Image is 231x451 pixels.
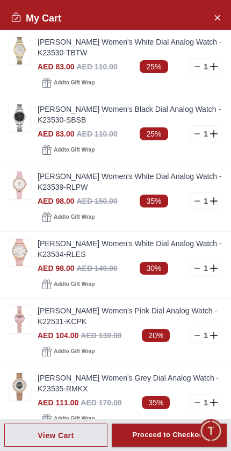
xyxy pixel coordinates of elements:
span: AED 83.00 [38,130,74,138]
a: [PERSON_NAME] Women's Pink Dial Analog Watch - K22531-KCPK [38,305,222,327]
button: Close Account [208,9,226,26]
button: Proceed to Checkout [112,424,227,447]
button: Addto Gift Wrap [38,277,99,292]
a: [PERSON_NAME] Women's Grey Dial Analog Watch - K23535-RMKX [38,373,222,394]
button: Addto Gift Wrap [38,210,99,225]
p: 1 [201,397,210,408]
img: ... [9,373,31,400]
div: View Cart [38,430,74,441]
a: [PERSON_NAME] Women's White Dial Analog Watch - K23534-RLES [38,238,222,260]
p: 1 [201,61,210,72]
span: Add to Gift Wrap [54,212,95,223]
img: ... [9,104,31,132]
button: View Cart [4,424,107,447]
span: AED 130.00 [81,331,121,340]
img: ... [9,306,31,333]
span: AED 150.00 [76,197,117,205]
span: 30% [140,262,168,275]
span: AED 98.00 [38,264,74,273]
span: 35% [140,195,168,207]
span: Add to Gift Wrap [54,346,95,357]
h2: My Cart [11,11,61,26]
span: AED 110.00 [76,62,117,71]
p: 1 [201,263,210,274]
img: ... [9,239,31,266]
button: Addto Gift Wrap [38,75,99,90]
p: 1 [201,196,210,206]
span: Add to Gift Wrap [54,145,95,155]
button: Addto Gift Wrap [38,142,99,158]
a: [PERSON_NAME] Women's White Dial Analog Watch - K23530-TBTW [38,37,222,58]
span: AED 83.00 [38,62,74,71]
p: 1 [201,128,210,139]
span: AED 104.00 [38,331,78,340]
a: [PERSON_NAME] Women's Black Dial Analog Watch - K23530-SBSB [38,104,222,125]
span: Add to Gift Wrap [54,279,95,290]
div: Chat Widget [199,419,223,443]
span: 20% [142,329,170,342]
span: 25% [140,127,168,140]
button: Addto Gift Wrap [38,411,99,426]
span: 25% [140,60,168,73]
img: ... [9,171,31,199]
div: Proceed to Checkout [132,429,206,441]
button: Addto Gift Wrap [38,344,99,359]
span: AED 98.00 [38,197,74,205]
span: Add to Gift Wrap [54,77,95,88]
span: AED 170.00 [81,398,121,407]
span: AED 110.00 [76,130,117,138]
span: AED 140.00 [76,264,117,273]
span: 35% [142,396,170,409]
span: AED 111.00 [38,398,78,407]
a: [PERSON_NAME] Women's White Dial Analog Watch - K23539-RLPW [38,171,222,192]
p: 1 [201,330,210,341]
img: ... [9,37,31,65]
span: Add to Gift Wrap [54,413,95,424]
